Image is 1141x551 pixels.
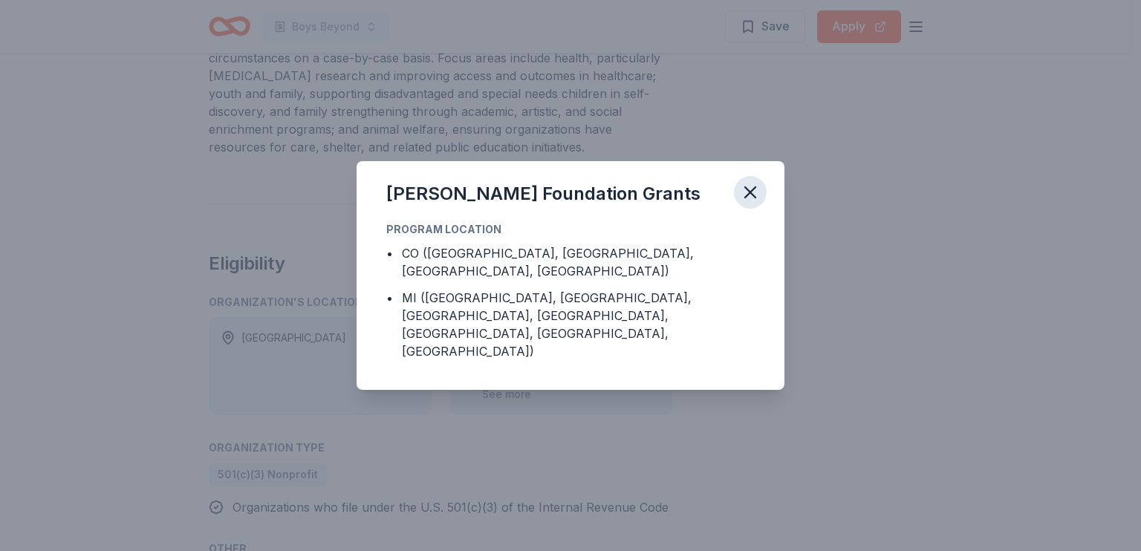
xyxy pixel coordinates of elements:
div: [PERSON_NAME] Foundation Grants [386,182,700,206]
div: MI ([GEOGRAPHIC_DATA], [GEOGRAPHIC_DATA], [GEOGRAPHIC_DATA], [GEOGRAPHIC_DATA], [GEOGRAPHIC_DATA]... [402,289,755,360]
div: • [386,289,393,307]
div: CO ([GEOGRAPHIC_DATA], [GEOGRAPHIC_DATA], [GEOGRAPHIC_DATA], [GEOGRAPHIC_DATA]) [402,244,755,280]
div: Program Location [386,221,755,238]
div: • [386,244,393,262]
